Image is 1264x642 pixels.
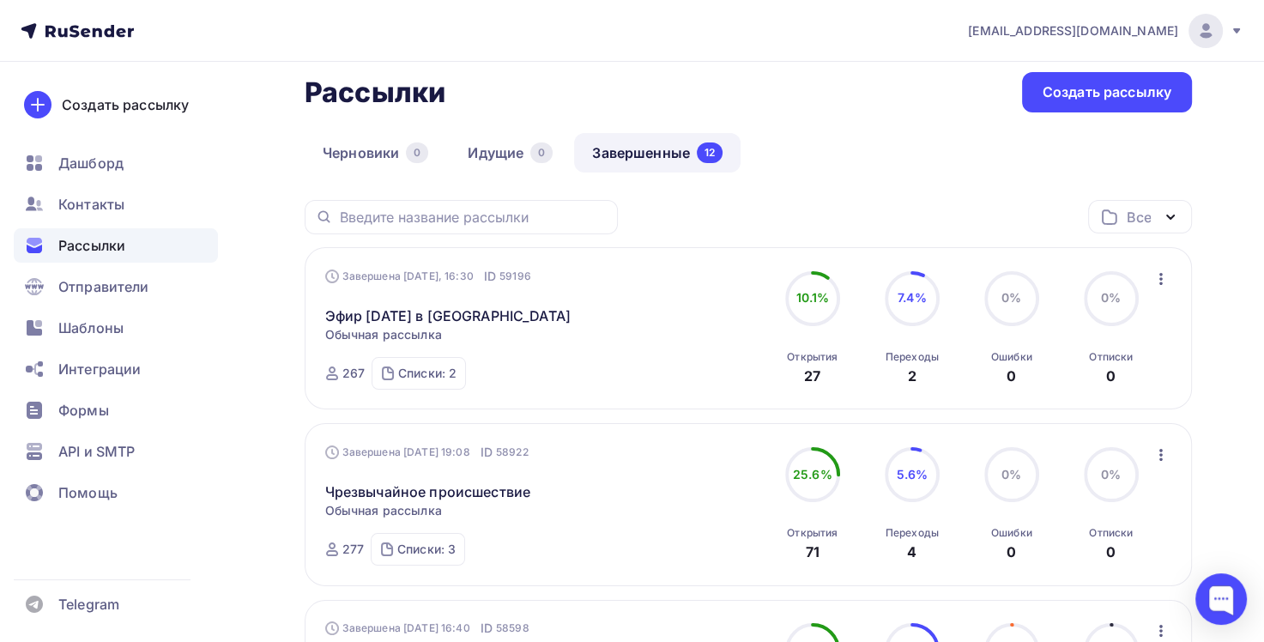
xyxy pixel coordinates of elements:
[1101,290,1121,305] span: 0%
[1007,542,1016,562] div: 0
[325,502,442,519] span: Обычная рассылка
[886,526,939,540] div: Переходы
[325,481,531,502] a: Чрезвычайное происшествие
[62,94,189,115] div: Создать рассылку
[907,542,916,562] div: 4
[530,142,553,163] div: 0
[1089,526,1133,540] div: Отписки
[1127,207,1151,227] div: Все
[496,620,529,637] span: 58598
[908,366,916,386] div: 2
[58,359,141,379] span: Интеграции
[499,268,531,285] span: 59196
[14,393,218,427] a: Формы
[58,194,124,215] span: Контакты
[14,146,218,180] a: Дашборд
[58,441,135,462] span: API и SMTP
[991,526,1032,540] div: Ошибки
[305,133,446,173] a: Черновики0
[342,541,364,558] div: 277
[325,620,529,637] div: Завершена [DATE] 16:40
[1001,290,1021,305] span: 0%
[14,270,218,304] a: Отправители
[58,482,118,503] span: Помощь
[968,22,1178,39] span: [EMAIL_ADDRESS][DOMAIN_NAME]
[1089,350,1133,364] div: Отписки
[450,133,571,173] a: Идущие0
[795,290,829,305] span: 10.1%
[496,444,529,461] span: 58922
[1088,200,1192,233] button: Все
[574,133,741,173] a: Завершенные12
[406,142,428,163] div: 0
[898,290,927,305] span: 7.4%
[484,268,496,285] span: ID
[886,350,939,364] div: Переходы
[1007,366,1016,386] div: 0
[896,467,928,481] span: 5.6%
[325,444,529,461] div: Завершена [DATE] 19:08
[14,187,218,221] a: Контакты
[58,594,119,615] span: Telegram
[968,14,1243,48] a: [EMAIL_ADDRESS][DOMAIN_NAME]
[397,541,456,558] div: Списки: 3
[14,228,218,263] a: Рассылки
[1101,467,1121,481] span: 0%
[787,526,838,540] div: Открытия
[58,235,125,256] span: Рассылки
[305,76,445,110] h2: Рассылки
[1001,467,1021,481] span: 0%
[804,366,820,386] div: 27
[697,142,723,163] div: 12
[58,276,149,297] span: Отправители
[325,326,442,343] span: Обычная рассылка
[58,153,124,173] span: Дашборд
[806,542,819,562] div: 71
[1106,542,1116,562] div: 0
[787,350,838,364] div: Открытия
[340,208,608,227] input: Введите название рассылки
[481,444,493,461] span: ID
[991,350,1032,364] div: Ошибки
[58,400,109,421] span: Формы
[325,268,531,285] div: Завершена [DATE], 16:30
[793,467,832,481] span: 25.6%
[58,318,124,338] span: Шаблоны
[325,306,571,326] a: Эфир [DATE] в [GEOGRAPHIC_DATA]
[481,620,493,637] span: ID
[14,311,218,345] a: Шаблоны
[1106,366,1116,386] div: 0
[398,365,457,382] div: Списки: 2
[1043,82,1171,102] div: Создать рассылку
[342,365,365,382] div: 267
